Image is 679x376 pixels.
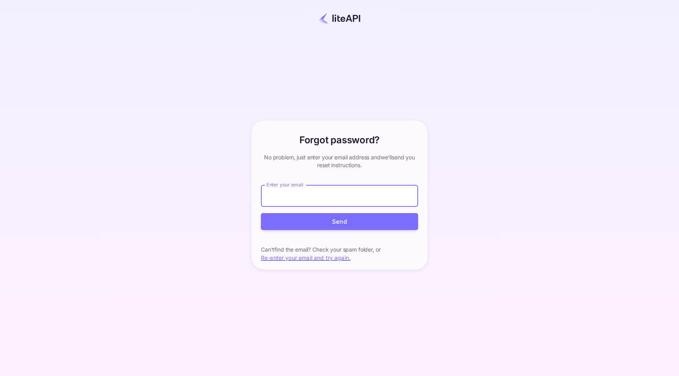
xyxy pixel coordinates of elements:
[299,133,380,147] h6: Forgot password?
[261,254,351,261] a: Re-enter your email and try again.
[261,153,418,169] p: No problem, just enter your email address and we'll send you reset instructions.
[266,181,303,188] label: Enter your email
[261,213,418,230] button: Send
[261,246,418,254] p: Can't find the email? Check your spam folder, or
[319,13,360,24] img: liteapi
